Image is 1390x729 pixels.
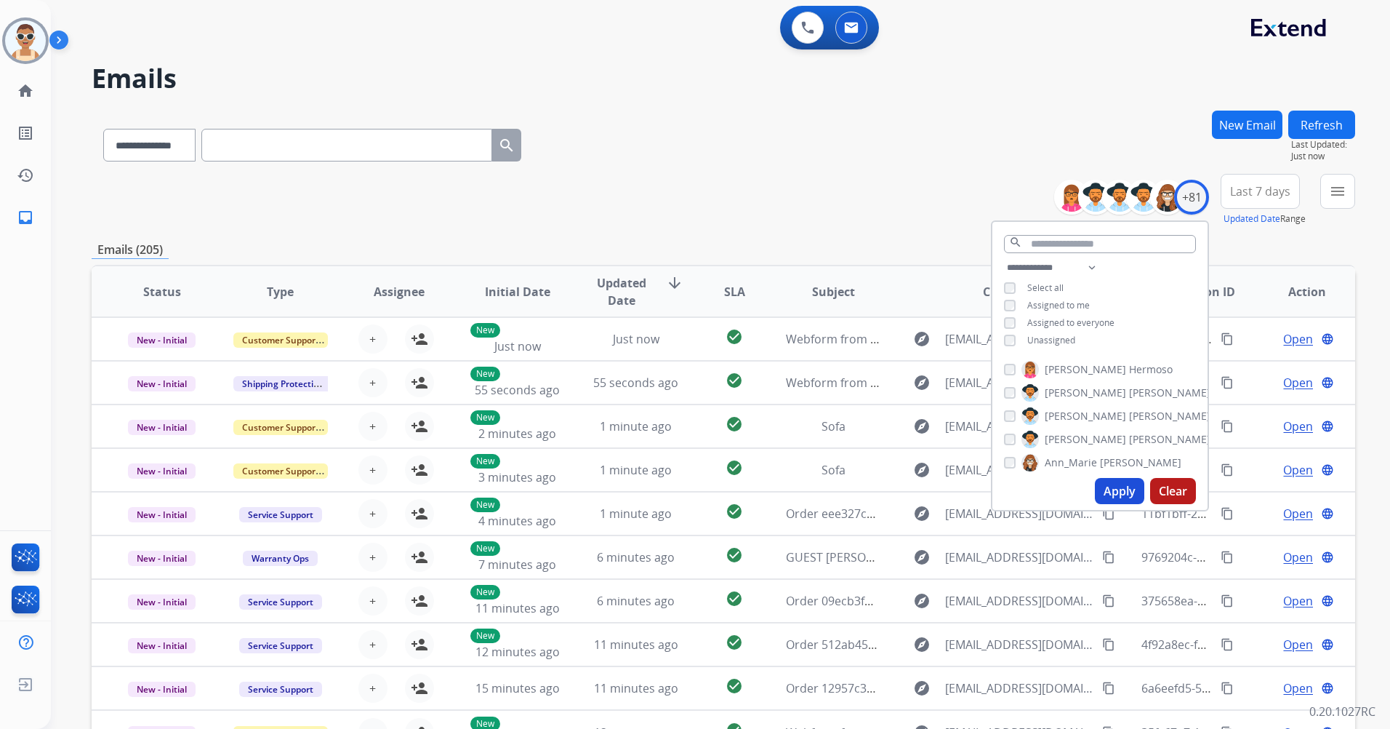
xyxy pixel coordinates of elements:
[369,636,376,653] span: +
[1283,330,1313,348] span: Open
[1321,682,1334,695] mat-icon: language
[1174,180,1209,215] div: +81
[128,463,196,479] span: New - Initial
[478,557,556,573] span: 7 minutes ago
[1291,151,1355,162] span: Just now
[233,332,328,348] span: Customer Support
[470,323,500,338] p: New
[143,283,181,300] span: Status
[475,382,560,398] span: 55 seconds ago
[945,374,1094,391] span: [EMAIL_ADDRESS][DOMAIN_NAME]
[821,462,845,478] span: Sofa
[1283,418,1313,435] span: Open
[1141,680,1356,696] span: 6a6eefd5-5d00-472a-af7a-08297f5df713
[494,338,541,354] span: Just now
[128,507,196,522] span: New - Initial
[1129,432,1210,447] span: [PERSON_NAME]
[1288,111,1355,139] button: Refresh
[478,513,556,529] span: 4 minutes ago
[475,600,560,616] span: 11 minutes ago
[1045,386,1126,400] span: [PERSON_NAME]
[475,644,560,660] span: 12 minutes ago
[1283,592,1313,610] span: Open
[913,592,931,610] mat-icon: explore
[1027,316,1114,329] span: Assigned to everyone
[786,375,1115,391] span: Webform from [EMAIL_ADDRESS][DOMAIN_NAME] on [DATE]
[411,636,428,653] mat-icon: person_add
[470,410,500,425] p: New
[1212,111,1282,139] button: New Email
[945,636,1094,653] span: [EMAIL_ADDRESS][DOMAIN_NAME]
[470,629,500,643] p: New
[411,418,428,435] mat-icon: person_add
[1141,549,1365,565] span: 9769204c-0e34-4ae3-808e-6c29d881e3cb
[358,368,387,397] button: +
[1221,463,1234,477] mat-icon: content_copy
[786,331,1205,347] span: Webform from [PERSON_NAME][EMAIL_ADDRESS][DOMAIN_NAME] on [DATE]
[1321,594,1334,607] mat-icon: language
[726,677,743,695] mat-icon: check_circle
[1129,386,1210,400] span: [PERSON_NAME]
[913,680,931,697] mat-icon: explore
[369,505,376,522] span: +
[1230,188,1290,194] span: Last 7 days
[267,283,294,300] span: Type
[1237,266,1355,317] th: Action
[726,634,743,651] mat-icon: check_circle
[369,461,376,479] span: +
[613,331,659,347] span: Just now
[1045,432,1126,447] span: [PERSON_NAME]
[1321,463,1334,477] mat-icon: language
[821,418,845,434] span: Sofa
[1291,139,1355,151] span: Last Updated:
[913,549,931,566] mat-icon: explore
[128,594,196,610] span: New - Initial
[411,680,428,697] mat-icon: person_add
[945,592,1094,610] span: [EMAIL_ADDRESS][DOMAIN_NAME]
[92,241,169,259] p: Emails (205)
[594,680,678,696] span: 11 minutes ago
[786,506,1040,522] span: Order eee327c0-02f8-4605-b96b-5ca47fb78c49
[786,549,1016,565] span: GUEST [PERSON_NAME]/ SO# 701H553675
[1309,703,1375,720] p: 0.20.1027RC
[358,630,387,659] button: +
[1129,362,1173,377] span: Hermoso
[1045,409,1126,423] span: [PERSON_NAME]
[1102,638,1115,651] mat-icon: content_copy
[478,426,556,442] span: 2 minutes ago
[411,592,428,610] mat-icon: person_add
[478,469,556,485] span: 3 minutes ago
[1321,507,1334,520] mat-icon: language
[1221,507,1234,520] mat-icon: content_copy
[411,374,428,391] mat-icon: person_add
[239,638,322,653] span: Service Support
[1221,174,1300,209] button: Last 7 days
[945,549,1094,566] span: [EMAIL_ADDRESS][DOMAIN_NAME]
[1224,212,1306,225] span: Range
[358,499,387,528] button: +
[239,594,322,610] span: Service Support
[128,332,196,348] span: New - Initial
[593,375,678,391] span: 55 seconds ago
[1283,505,1313,522] span: Open
[369,680,376,697] span: +
[600,418,672,434] span: 1 minute ago
[786,593,1036,609] span: Order 09ecb3fa-559e-42d1-85f9-a353fb760fad
[17,209,34,226] mat-icon: inbox
[726,415,743,433] mat-icon: check_circle
[92,64,1355,93] h2: Emails
[1141,506,1357,522] span: 11bf1bff-2d27-4bc5-8d1f-60bc97992681
[724,283,745,300] span: SLA
[913,636,931,653] mat-icon: explore
[411,549,428,566] mat-icon: person_add
[369,592,376,610] span: +
[1321,376,1334,389] mat-icon: language
[913,461,931,479] mat-icon: explore
[369,330,376,348] span: +
[470,367,500,381] p: New
[411,461,428,479] mat-icon: person_add
[128,420,196,435] span: New - Initial
[485,283,550,300] span: Initial Date
[1321,420,1334,433] mat-icon: language
[411,505,428,522] mat-icon: person_add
